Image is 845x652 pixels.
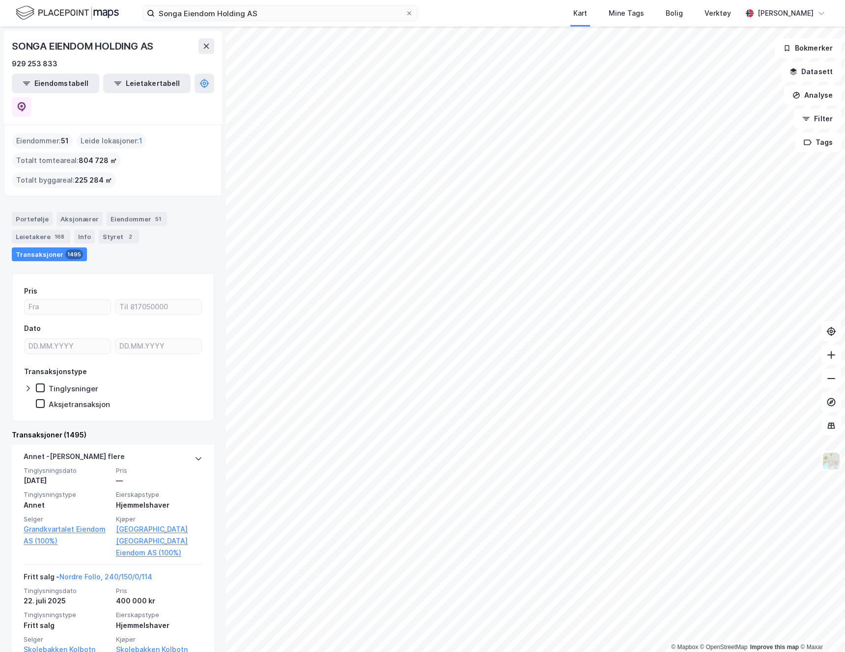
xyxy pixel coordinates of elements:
div: 2 [125,232,135,242]
span: Tinglysningstype [24,611,110,619]
div: [PERSON_NAME] [758,7,814,19]
span: Tinglysningsdato [24,466,110,475]
div: Kontrollprogram for chat [796,605,845,652]
span: Eierskapstype [116,611,202,619]
button: Filter [794,109,841,129]
a: Nordre Follo, 240/150/0/114 [59,572,152,581]
span: Pris [116,587,202,595]
a: Grandkvartalet Eiendom AS (100%) [24,523,110,547]
span: Tinglysningstype [24,490,110,499]
img: Z [822,452,841,470]
img: logo.f888ab2527a4732fd821a326f86c7f29.svg [16,4,119,22]
input: Til 817050000 [115,299,201,314]
div: Aksjetransaksjon [49,400,110,409]
input: DD.MM.YYYY [25,339,111,353]
div: Aksjonærer [56,212,103,226]
div: — [116,475,202,487]
div: Tinglysninger [49,384,98,393]
div: Eiendommer [107,212,167,226]
span: Selger [24,635,110,644]
span: Kjøper [116,635,202,644]
span: Tinglysningsdato [24,587,110,595]
div: Transaksjoner (1495) [12,429,214,441]
span: 804 728 ㎡ [79,155,117,166]
div: 400 000 kr [116,595,202,607]
div: Totalt byggareal : [12,172,116,188]
div: Info [74,230,95,244]
span: Pris [116,466,202,475]
div: Verktøy [704,7,731,19]
div: Hjemmelshaver [116,620,202,631]
button: Bokmerker [775,38,841,58]
input: Søk på adresse, matrikkel, gårdeiere, leietakere eller personer [155,6,405,21]
div: 929 253 833 [12,58,57,70]
a: Mapbox [671,644,698,651]
input: Fra [25,299,111,314]
div: Leietakere [12,230,70,244]
button: Tags [795,133,841,152]
span: Selger [24,515,110,523]
div: Totalt tomteareal : [12,153,121,168]
div: Fritt salg - [24,571,152,587]
div: Hjemmelshaver [116,499,202,511]
button: Analyse [784,85,841,105]
button: Eiendomstabell [12,74,99,93]
div: Transaksjonstype [24,366,87,378]
div: Eiendommer : [12,133,73,149]
span: 1 [139,135,142,147]
div: Transaksjoner [12,247,87,261]
input: DD.MM.YYYY [115,339,201,353]
div: Dato [24,323,41,334]
button: Leietakertabell [103,74,191,93]
div: Bolig [666,7,683,19]
div: 1495 [65,249,83,259]
div: Annet - [PERSON_NAME] flere [24,451,125,466]
span: 225 284 ㎡ [75,174,112,186]
a: Improve this map [750,644,799,651]
div: Leide lokasjoner : [77,133,146,149]
div: Mine Tags [609,7,644,19]
div: Portefølje [12,212,53,226]
div: Fritt salg [24,620,110,631]
div: Kart [573,7,587,19]
a: OpenStreetMap [700,644,748,651]
div: Annet [24,499,110,511]
span: 51 [61,135,69,147]
div: 168 [53,232,66,242]
div: Styret [99,230,139,244]
a: [GEOGRAPHIC_DATA] [GEOGRAPHIC_DATA] Eiendom AS (100%) [116,523,202,559]
span: Kjøper [116,515,202,523]
div: [DATE] [24,475,110,487]
div: SONGA EIENDOM HOLDING AS [12,38,155,54]
button: Datasett [781,62,841,81]
div: 51 [153,214,163,224]
iframe: Chat Widget [796,605,845,652]
div: Pris [24,285,37,297]
div: 22. juli 2025 [24,595,110,607]
span: Eierskapstype [116,490,202,499]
